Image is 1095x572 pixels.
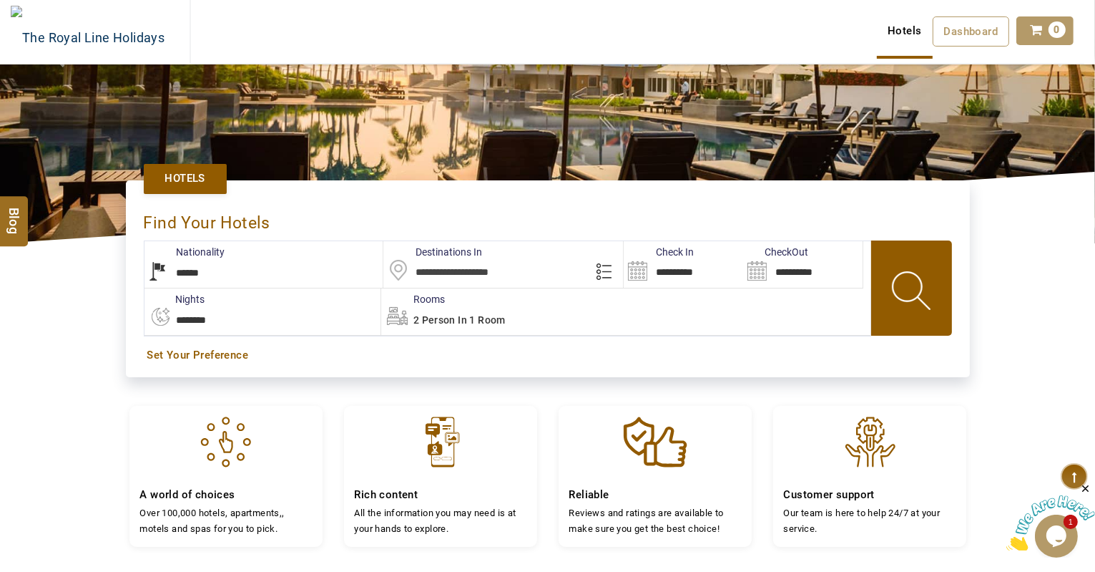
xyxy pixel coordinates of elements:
div: Find Your Hotels [144,198,952,241]
span: Blog [5,207,24,219]
p: Reviews and ratings are available to make sure you get the best choice! [569,505,741,536]
p: Our team is here to help 24/7 at your service. [784,505,956,536]
label: nights [144,292,205,306]
span: Dashboard [944,25,998,38]
span: 0 [1049,21,1066,38]
label: Destinations In [383,245,482,259]
label: Check In [624,245,694,259]
input: Search [624,241,743,288]
a: Hotels [144,164,227,193]
h4: Reliable [569,488,741,502]
h4: A world of choices [140,488,312,502]
label: CheckOut [743,245,808,259]
a: Hotels [877,16,932,45]
span: Hotels [165,171,205,186]
a: 0 [1016,16,1074,45]
label: Rooms [381,292,445,306]
p: Over 100,000 hotels, apartments,, motels and spas for you to pick. [140,505,312,536]
p: All the information you may need is at your hands to explore. [355,505,526,536]
a: Set Your Preference [147,348,948,363]
img: The Royal Line Holidays [11,6,165,60]
input: Search [743,241,863,288]
iframe: chat widget [1006,483,1095,551]
h4: Customer support [784,488,956,502]
h4: Rich content [355,488,526,502]
label: Nationality [144,245,225,259]
span: 2 Person in 1 Room [413,314,506,326]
